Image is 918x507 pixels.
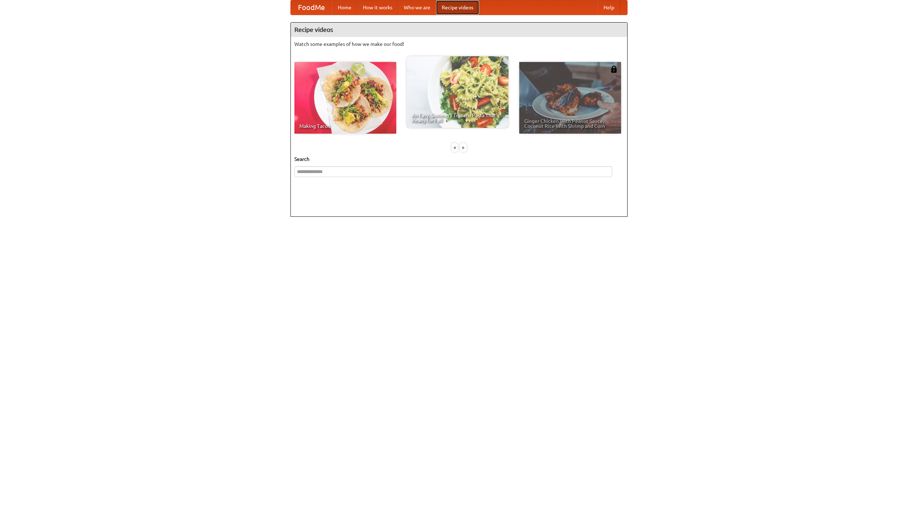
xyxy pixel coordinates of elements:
h4: Recipe videos [291,23,627,37]
a: Who we are [398,0,436,15]
span: Making Tacos [299,124,391,129]
a: An Easy, Summery Tomato Pasta That's Ready for Fall [407,56,508,128]
a: Making Tacos [294,62,396,134]
p: Watch some examples of how we make our food! [294,40,624,48]
div: « [451,143,458,152]
a: Help [598,0,620,15]
a: How it works [357,0,398,15]
span: An Easy, Summery Tomato Pasta That's Ready for Fall [412,113,503,123]
a: Recipe videos [436,0,479,15]
a: FoodMe [291,0,332,15]
a: Home [332,0,357,15]
div: » [460,143,467,152]
img: 483408.png [610,66,617,73]
h5: Search [294,156,624,163]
